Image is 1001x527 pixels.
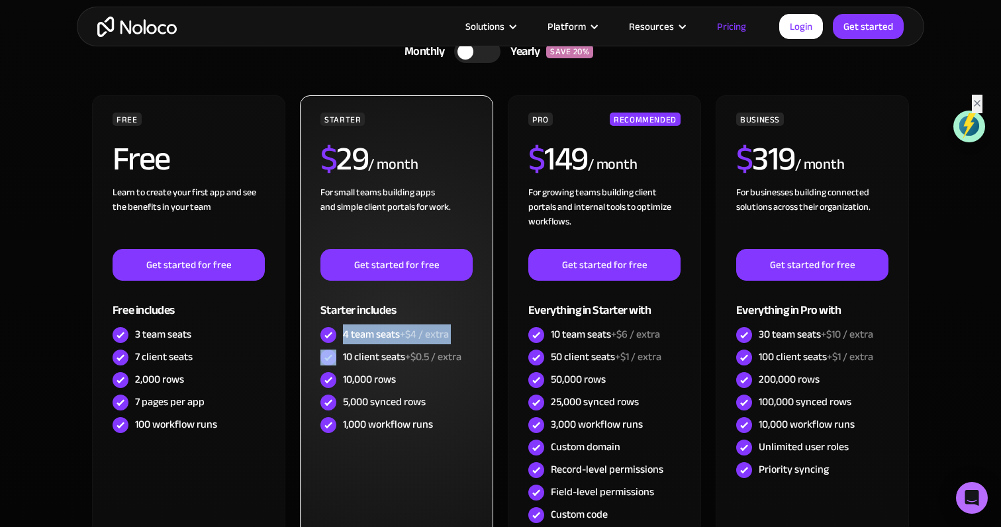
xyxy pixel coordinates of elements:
span: +$10 / extra [821,324,873,344]
div: 100,000 synced rows [759,395,851,409]
div: Platform [531,18,612,35]
div: BUSINESS [736,113,784,126]
div: 7 client seats [135,350,193,364]
a: Get started for free [736,249,888,281]
h2: 149 [528,142,588,175]
a: Get started for free [320,249,473,281]
div: 2,000 rows [135,372,184,387]
div: 100 client seats [759,350,873,364]
h2: Free [113,142,170,175]
div: PRO [528,113,553,126]
div: 50,000 rows [551,372,606,387]
span: +$1 / extra [827,347,873,367]
div: 10 team seats [551,327,660,342]
div: Open Intercom Messenger [956,482,988,514]
div: Learn to create your first app and see the benefits in your team ‍ [113,185,265,249]
div: Monthly [388,42,455,62]
div: 10,000 workflow runs [759,417,855,432]
div: 3 team seats [135,327,191,342]
div: Everything in Starter with [528,281,681,324]
a: Login [779,14,823,39]
div: Resources [629,18,674,35]
div: 4 team seats [343,327,449,342]
a: Get started for free [113,249,265,281]
div: Yearly [501,42,546,62]
div: Record-level permissions [551,462,663,477]
div: 1,000 workflow runs [343,417,433,432]
h2: 319 [736,142,795,175]
div: 200,000 rows [759,372,820,387]
div: Field-level permissions [551,485,654,499]
div: FREE [113,113,142,126]
div: For growing teams building client portals and internal tools to optimize workflows. [528,185,681,249]
div: 25,000 synced rows [551,395,639,409]
span: $ [528,128,545,190]
a: Pricing [700,18,763,35]
a: Get started [833,14,904,39]
div: / month [368,154,418,175]
div: 3,000 workflow runs [551,417,643,432]
div: 10,000 rows [343,372,396,387]
div: Resources [612,18,700,35]
a: Get started for free [528,249,681,281]
h2: 29 [320,142,369,175]
div: 10 client seats [343,350,461,364]
div: 30 team seats [759,327,873,342]
span: +$0.5 / extra [405,347,461,367]
div: Custom code [551,507,608,522]
div: 100 workflow runs [135,417,217,432]
div: Free includes [113,281,265,324]
div: For small teams building apps and simple client portals for work. ‍ [320,185,473,249]
div: 50 client seats [551,350,661,364]
div: STARTER [320,113,365,126]
div: Starter includes [320,281,473,324]
div: / month [588,154,638,175]
div: Custom domain [551,440,620,454]
div: Priority syncing [759,462,829,477]
span: +$6 / extra [611,324,660,344]
div: 5,000 synced rows [343,395,426,409]
div: Unlimited user roles [759,440,849,454]
a: home [97,17,177,37]
div: Solutions [465,18,504,35]
span: +$4 / extra [400,324,449,344]
div: Solutions [449,18,531,35]
div: Everything in Pro with [736,281,888,324]
div: RECOMMENDED [610,113,681,126]
span: $ [736,128,753,190]
div: For businesses building connected solutions across their organization. ‍ [736,185,888,249]
span: $ [320,128,337,190]
div: SAVE 20% [546,45,593,58]
div: 7 pages per app [135,395,205,409]
div: Platform [548,18,586,35]
span: +$1 / extra [615,347,661,367]
div: / month [795,154,845,175]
